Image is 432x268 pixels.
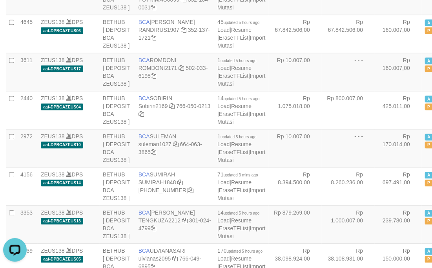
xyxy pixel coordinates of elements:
a: Load [217,256,230,262]
a: Sobirin2169 [139,103,168,110]
td: BETHUB [ DEPOSIT BCA ZEUS138 ] [100,91,135,129]
a: Copy TENGKUZA2212 to clipboard [182,218,188,224]
a: TENGKUZA2212 [139,218,180,224]
a: Resume [231,141,252,148]
a: Resume [231,27,252,33]
span: updated 5 hours ago [224,211,260,216]
td: Rp 10.007,00 [269,129,322,167]
a: Copy 3521040031 to clipboard [151,5,156,11]
td: Rp 8.394.500,00 [269,167,322,206]
a: Import Mutasi [217,226,265,240]
a: Import Mutasi [217,73,265,87]
a: ZEUS138 [41,57,65,64]
a: ROMDONI2171 [139,65,177,72]
button: Open LiveChat chat widget [3,3,27,27]
a: Copy 6640633865 to clipboard [151,149,156,156]
a: Load [217,141,230,148]
span: aaf-DPBCAZEUS17 [41,66,83,72]
td: Rp 67.842.506,00 [322,15,375,53]
td: Rp 8.260.236,00 [322,167,375,206]
a: ZEUS138 [41,19,65,26]
span: updated 5 hours ago [224,21,260,25]
td: ROMDONI 502-033-6198 [135,53,214,91]
a: Resume [231,218,252,224]
span: updated 5 hours ago [224,97,260,101]
span: | | | [217,210,265,240]
a: ulvianas2095 [139,256,171,262]
td: - - - [322,129,375,167]
a: EraseTFList [219,226,248,232]
td: BETHUB [ DEPOSIT BCA ZEUS138 ] [100,206,135,244]
a: Resume [231,180,252,186]
td: 2440 [17,91,38,129]
a: Load [217,218,230,224]
a: Copy RANDIRUS1907 to clipboard [181,27,186,33]
td: DPS [38,206,100,244]
span: aaf-DPBCAZEUS10 [41,142,83,149]
span: 14 [217,210,259,216]
td: Rp 1.000.007,00 [322,206,375,244]
a: Load [217,180,230,186]
td: Rp 67.842.506,00 [269,15,322,53]
span: updated 5 hours ago [221,135,257,140]
td: BETHUB [ DEPOSIT BCA ZEUS138 ] [100,15,135,53]
span: 1 [217,57,257,64]
a: Copy 8692458906 to clipboard [188,187,193,194]
a: Load [217,103,230,110]
span: aaf-DPBCAZEUS04 [41,104,83,110]
a: EraseTFList [219,187,248,194]
a: Import Mutasi [217,149,265,163]
a: Resume [231,65,252,72]
td: Rp 170.014,00 [375,129,422,167]
span: aaf-DPBCAZEUS05 [41,256,83,263]
span: updated 5 hours ago [221,59,257,63]
td: DPS [38,91,100,129]
a: Copy 3010244799 to clipboard [151,226,156,232]
span: BCA [139,248,150,254]
span: | | | [217,95,265,125]
span: | | | [217,134,265,163]
a: EraseTFList [219,35,248,41]
td: Rp 1.075.018,00 [269,91,322,129]
td: 4156 [17,167,38,206]
span: BCA [139,172,150,178]
td: DPS [38,167,100,206]
a: ZEUS138 [41,248,65,254]
a: Copy ROMDONI2171 to clipboard [179,65,184,72]
td: DPS [38,53,100,91]
span: updated 3 mins ago [224,173,258,178]
td: - - - [322,53,375,91]
td: Rp 800.007,00 [322,91,375,129]
td: BETHUB [ DEPOSIT BCA ZEUS138 ] [100,53,135,91]
a: Copy 3521371721 to clipboard [151,35,156,41]
td: BETHUB [ DEPOSIT BCA ZEUS138 ] [100,167,135,206]
td: [PERSON_NAME] 301-024-4799 [135,206,214,244]
a: Copy 5020336198 to clipboard [151,73,156,79]
span: 170 [217,248,262,254]
a: SUMIRAH1848 [139,180,176,186]
a: EraseTFList [219,73,248,79]
td: SUMIRAH [PHONE_NUMBER] [135,167,214,206]
a: Copy Sobirin2169 to clipboard [169,103,175,110]
td: 2972 [17,129,38,167]
span: aaf-DPBCAZEUS14 [41,180,83,187]
span: BCA [139,19,150,26]
span: 1 [217,134,257,140]
a: Copy 7660500213 to clipboard [139,111,144,117]
a: Load [217,65,230,72]
a: ZEUS138 [41,95,65,102]
td: SOBIRIN 766-050-0213 [135,91,214,129]
a: ZEUS138 [41,134,65,140]
td: BETHUB [ DEPOSIT BCA ZEUS138 ] [100,129,135,167]
td: 4645 [17,15,38,53]
td: DPS [38,129,100,167]
a: Load [217,27,230,33]
a: EraseTFList [219,111,248,117]
td: Rp 425.011,00 [375,91,422,129]
span: | | | [217,57,265,87]
span: aaf-DPBCAZEUS06 [41,28,83,34]
td: SULEMAN 664-063-3865 [135,129,214,167]
span: 71 [217,172,258,178]
a: Import Mutasi [217,111,265,125]
span: 14 [217,95,259,102]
